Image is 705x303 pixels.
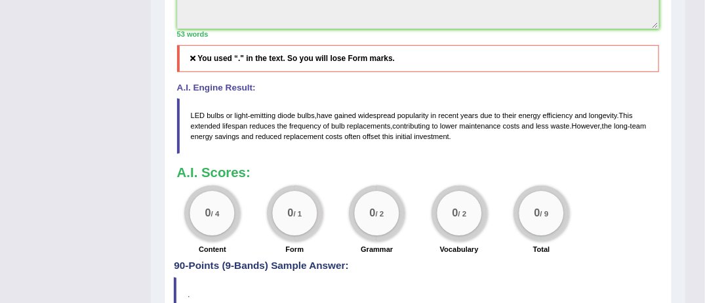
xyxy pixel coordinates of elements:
[519,111,541,119] span: energy
[522,122,534,130] span: and
[460,111,478,119] span: years
[226,111,233,119] span: or
[249,122,275,130] span: reduces
[414,132,449,140] span: investment
[235,111,248,119] span: light
[392,122,430,130] span: contributing
[440,122,457,130] span: lower
[211,210,220,218] small: / 4
[480,111,492,119] span: due
[289,122,321,130] span: frequency
[376,210,384,218] small: / 2
[334,111,356,119] span: gained
[277,122,287,130] span: the
[630,122,647,130] span: team
[331,122,345,130] span: bulb
[358,111,395,119] span: widespread
[614,122,628,130] span: long
[502,111,517,119] span: their
[572,122,600,130] span: However
[395,132,412,140] span: initial
[440,244,479,254] label: Vocabulary
[284,132,324,140] span: replacement
[177,165,251,180] b: A.I. Scores:
[494,111,500,119] span: to
[347,122,390,130] span: replacements
[551,122,570,130] span: waste
[191,132,213,140] span: energy
[287,207,293,219] big: 0
[251,111,276,119] span: emitting
[533,244,550,254] label: Total
[191,111,205,119] span: LED
[256,132,282,140] span: reduced
[543,111,573,119] span: efficiency
[177,45,660,72] h5: You used “." in the text. So you will lose Form marks.
[277,111,295,119] span: diode
[602,122,612,130] span: the
[205,207,211,219] big: 0
[286,244,304,254] label: Form
[191,122,220,130] span: extended
[370,207,376,219] big: 0
[534,207,540,219] big: 0
[439,111,459,119] span: recent
[177,29,660,39] div: 53 words
[177,98,660,154] blockquote: - , . , . , - .
[575,111,587,119] span: and
[382,132,393,140] span: this
[452,207,458,219] big: 0
[222,122,247,130] span: lifespan
[458,210,466,218] small: / 2
[397,111,429,119] span: popularity
[619,111,633,119] span: This
[536,122,549,130] span: less
[241,132,253,140] span: and
[207,111,224,119] span: bulbs
[325,132,342,140] span: costs
[459,122,500,130] span: maintenance
[317,111,332,119] span: have
[298,111,315,119] span: bulbs
[431,111,437,119] span: in
[540,210,549,218] small: / 9
[199,244,226,254] label: Content
[503,122,520,130] span: costs
[344,132,361,140] span: often
[363,132,380,140] span: offset
[215,132,239,140] span: savings
[432,122,438,130] span: to
[323,122,329,130] span: of
[293,210,302,218] small: / 1
[361,244,393,254] label: Grammar
[177,83,660,93] h4: A.I. Engine Result:
[589,111,617,119] span: longevity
